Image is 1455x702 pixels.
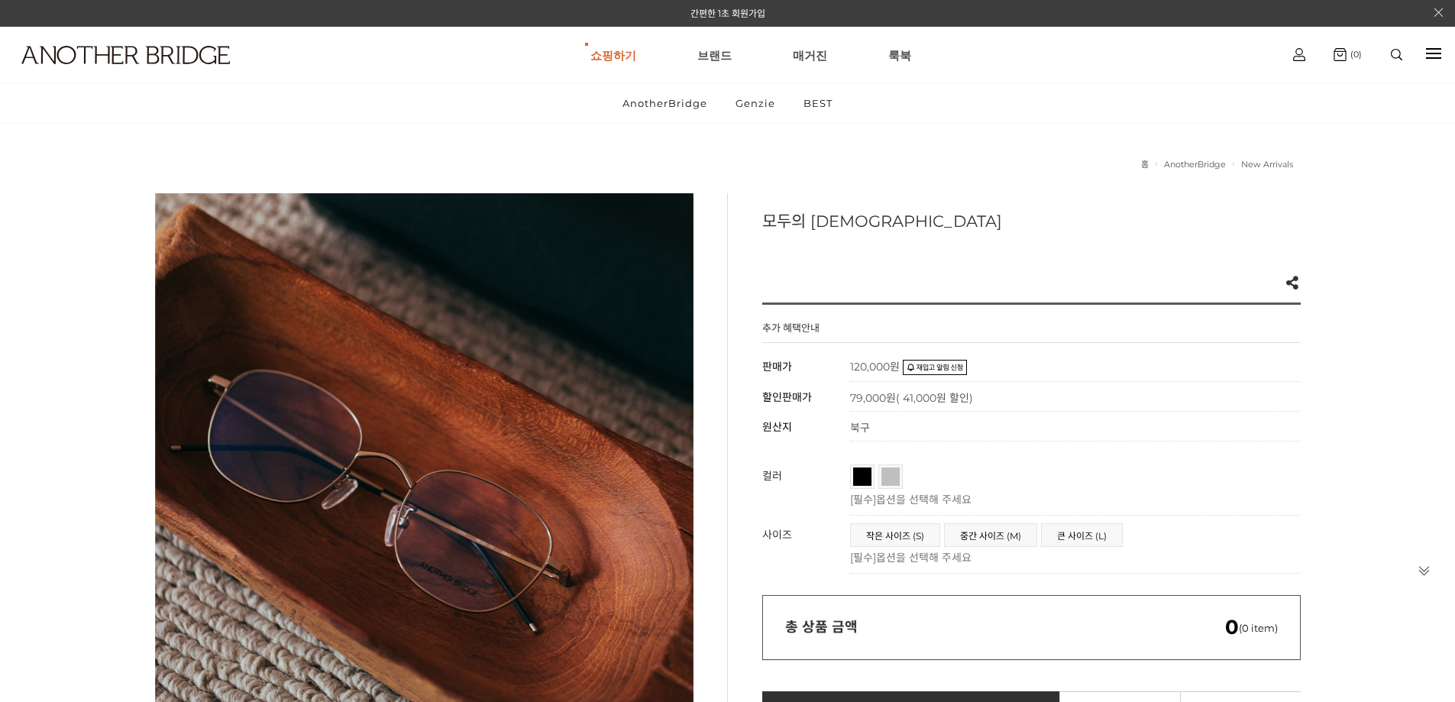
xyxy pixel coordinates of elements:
a: 쇼핑하기 [590,27,636,82]
a: 블랙 [853,467,871,486]
th: 컬러 [762,457,850,516]
a: 작은 사이즈 (S) [851,524,939,546]
h3: 모두의 [DEMOGRAPHIC_DATA] [762,209,1301,231]
li: 중간 사이즈 (M) [944,523,1037,547]
img: logo [21,46,230,64]
span: 옵션을 선택해 주세요 [876,493,972,506]
span: 원산지 [762,420,792,434]
a: 큰 사이즈 (L) [1042,524,1122,546]
li: 블랙 [850,464,875,489]
th: 사이즈 [762,516,850,574]
span: 실버 [881,467,929,477]
a: (0) [1334,48,1362,61]
a: 간편한 1초 회원가입 [690,8,765,19]
li: 큰 사이즈 (L) [1041,523,1123,547]
a: Genzie [723,83,788,123]
a: 홈 [1141,159,1149,170]
span: (0 item) [1225,622,1278,634]
p: [필수] [850,549,1293,565]
strong: 120,000원 [850,360,900,374]
a: 매거진 [793,27,827,82]
strong: 총 상품 금액 [785,619,858,636]
a: AnotherBridge [609,83,720,123]
span: 북구 [850,421,870,435]
a: 브랜드 [697,27,732,82]
h4: 추가 혜택안내 [762,320,820,342]
a: AnotherBridge [1164,159,1226,170]
img: 재입고 알림 SMS [903,360,967,375]
a: 실버 [881,467,900,486]
span: ( 41,000원 할인) [896,391,973,405]
em: 0 [1225,615,1239,639]
span: 할인판매가 [762,390,812,404]
p: [필수] [850,491,1293,506]
li: 작은 사이즈 (S) [850,523,940,547]
img: cart [1334,48,1347,61]
a: 룩북 [888,27,911,82]
li: 실버 [878,464,903,489]
span: 79,000원 [850,391,973,405]
a: 중간 사이즈 (M) [945,524,1036,546]
a: logo [8,46,226,102]
span: (0) [1347,49,1362,60]
a: New Arrivals [1241,159,1293,170]
span: 블랙 [853,467,900,477]
span: 판매가 [762,360,792,374]
span: 옵션을 선택해 주세요 [876,551,972,565]
img: search [1391,49,1402,60]
img: cart [1293,48,1305,61]
a: BEST [791,83,846,123]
